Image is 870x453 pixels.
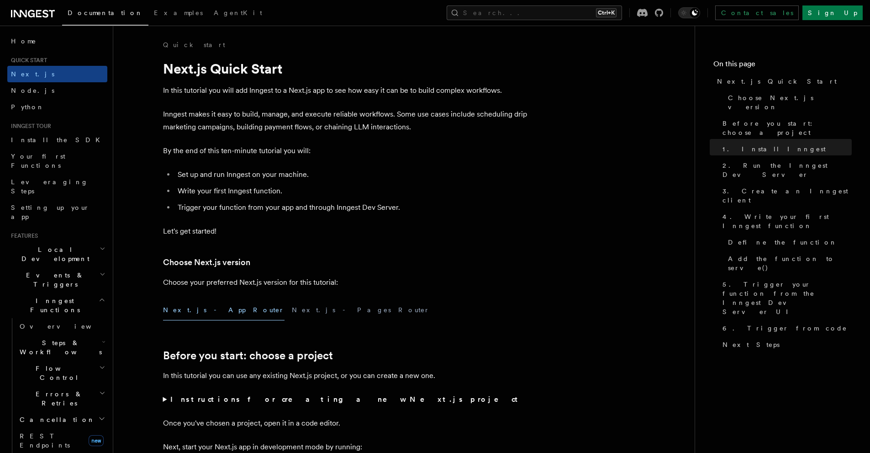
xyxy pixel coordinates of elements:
span: Flow Control [16,364,99,382]
h4: On this page [713,59,852,73]
span: Add the function to serve() [728,254,852,272]
a: 5. Trigger your function from the Inngest Dev Server UI [719,276,852,320]
kbd: Ctrl+K [596,8,617,17]
span: 2. Run the Inngest Dev Server [722,161,852,179]
span: Setting up your app [11,204,90,220]
a: Choose Next.js version [724,90,852,115]
span: Events & Triggers [7,271,100,289]
a: Quick start [163,40,225,49]
span: Next.js Quick Start [717,77,837,86]
a: Next.js Quick Start [713,73,852,90]
a: Choose Next.js version [163,256,250,269]
span: Inngest Functions [7,296,99,314]
a: Next.js [7,66,107,82]
span: new [89,435,104,446]
span: Features [7,232,38,240]
li: Set up and run Inngest on your machine. [175,168,528,181]
p: Once you've chosen a project, open it in a code editor. [163,417,528,430]
p: Inngest makes it easy to build, manage, and execute reliable workflows. Some use cases include sc... [163,108,528,133]
span: Examples [154,9,203,16]
li: Write your first Inngest function. [175,185,528,197]
span: AgentKit [214,9,262,16]
a: 3. Create an Inngest client [719,183,852,208]
span: Documentation [68,9,143,16]
a: Your first Functions [7,148,107,174]
span: 6. Trigger from code [722,324,847,333]
span: Leveraging Steps [11,178,88,195]
p: By the end of this ten-minute tutorial you will: [163,144,528,157]
span: Errors & Retries [16,389,99,408]
button: Search...Ctrl+K [447,5,622,20]
button: Local Development [7,241,107,267]
button: Next.js - Pages Router [292,300,430,320]
span: Home [11,37,37,46]
p: Let's get started! [163,225,528,238]
span: Your first Functions [11,153,65,169]
a: Examples [148,3,208,25]
a: Home [7,33,107,49]
span: 3. Create an Inngest client [722,187,852,205]
button: Events & Triggers [7,267,107,293]
a: Install the SDK [7,132,107,148]
strong: Instructions for creating a new Next.js project [170,395,522,404]
h1: Next.js Quick Start [163,60,528,77]
span: 4. Write your first Inngest function [722,212,852,230]
button: Flow Control [16,360,107,386]
a: Documentation [62,3,148,26]
a: Node.js [7,82,107,99]
a: Add the function to serve() [724,250,852,276]
a: 1. Install Inngest [719,141,852,157]
p: In this tutorial you will add Inngest to a Next.js app to see how easy it can be to build complex... [163,84,528,97]
a: Define the function [724,234,852,250]
a: Next Steps [719,336,852,353]
a: 4. Write your first Inngest function [719,208,852,234]
button: Errors & Retries [16,386,107,411]
a: 6. Trigger from code [719,320,852,336]
span: Cancellation [16,415,95,424]
summary: Instructions for creating a new Next.js project [163,393,528,406]
span: Choose Next.js version [728,93,852,112]
a: 2. Run the Inngest Dev Server [719,157,852,183]
span: Overview [20,323,114,330]
a: Contact sales [715,5,799,20]
span: Define the function [728,238,837,247]
span: Node.js [11,87,54,94]
a: Python [7,99,107,115]
p: In this tutorial you can use any existing Next.js project, or you can create a new one. [163,369,528,382]
p: Choose your preferred Next.js version for this tutorial: [163,276,528,289]
button: Inngest Functions [7,293,107,318]
span: Python [11,103,44,111]
span: Quick start [7,57,47,64]
span: Next.js [11,70,54,78]
span: Inngest tour [7,123,51,130]
a: Sign Up [802,5,863,20]
button: Toggle dark mode [678,7,700,18]
a: Before you start: choose a project [163,349,333,362]
a: Overview [16,318,107,335]
li: Trigger your function from your app and through Inngest Dev Server. [175,201,528,214]
span: Before you start: choose a project [722,119,852,137]
span: 1. Install Inngest [722,144,826,154]
span: REST Endpoints [20,432,70,449]
button: Cancellation [16,411,107,428]
span: Next Steps [722,340,780,349]
a: Leveraging Steps [7,174,107,199]
span: 5. Trigger your function from the Inngest Dev Server UI [722,280,852,316]
a: Setting up your app [7,199,107,225]
a: Before you start: choose a project [719,115,852,141]
a: AgentKit [208,3,268,25]
span: Steps & Workflows [16,338,102,357]
button: Steps & Workflows [16,335,107,360]
span: Install the SDK [11,136,105,144]
span: Local Development [7,245,100,263]
button: Next.js - App Router [163,300,285,320]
